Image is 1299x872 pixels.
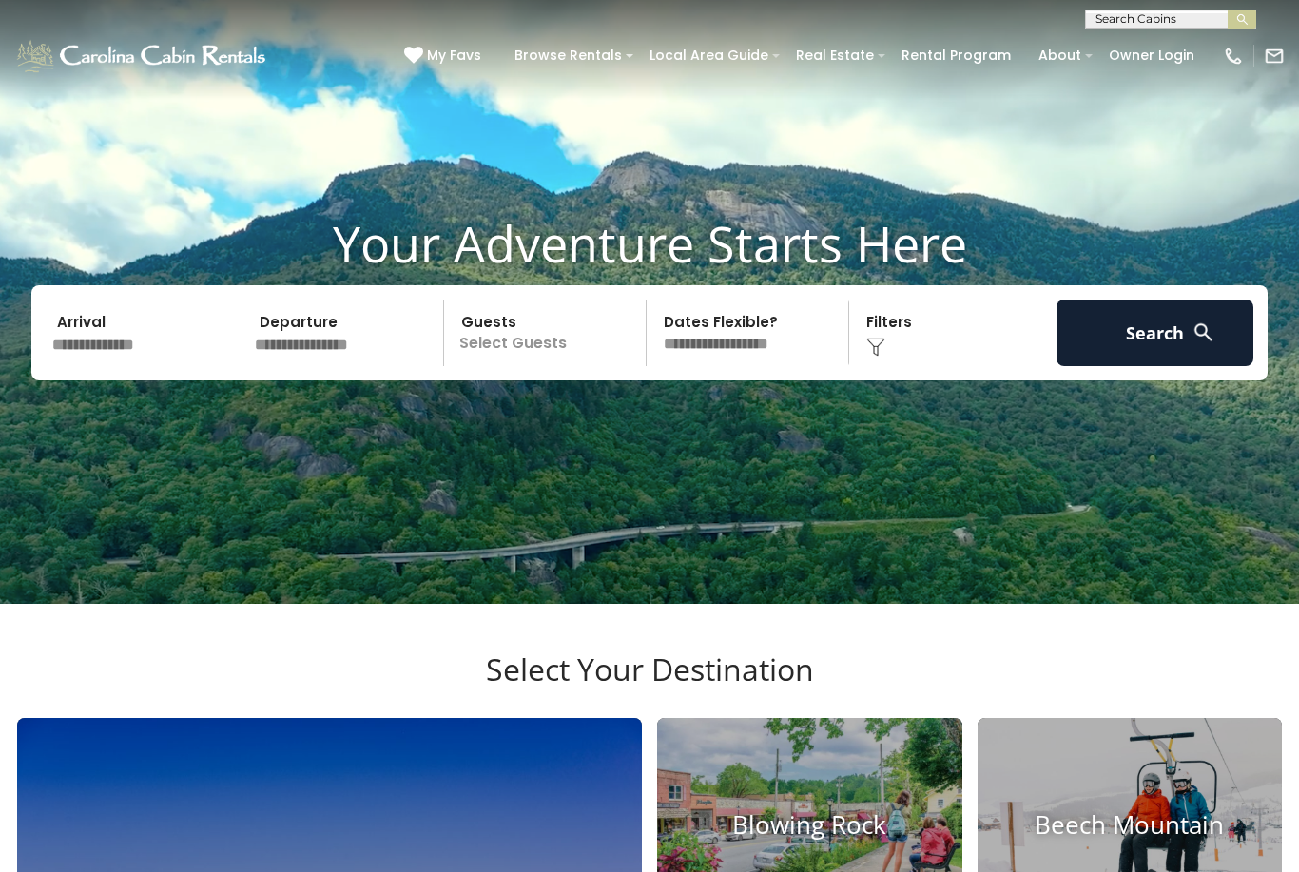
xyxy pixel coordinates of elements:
[505,41,631,70] a: Browse Rentals
[640,41,778,70] a: Local Area Guide
[978,810,1283,840] h4: Beech Mountain
[427,46,481,66] span: My Favs
[404,46,486,67] a: My Favs
[892,41,1020,70] a: Rental Program
[1223,46,1244,67] img: phone-regular-white.png
[1057,300,1253,366] button: Search
[450,300,646,366] p: Select Guests
[1192,320,1215,344] img: search-regular-white.png
[14,37,271,75] img: White-1-1-2.png
[14,214,1285,273] h1: Your Adventure Starts Here
[14,651,1285,718] h3: Select Your Destination
[1099,41,1204,70] a: Owner Login
[866,338,885,357] img: filter--v1.png
[657,810,962,840] h4: Blowing Rock
[786,41,883,70] a: Real Estate
[1264,46,1285,67] img: mail-regular-white.png
[1029,41,1091,70] a: About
